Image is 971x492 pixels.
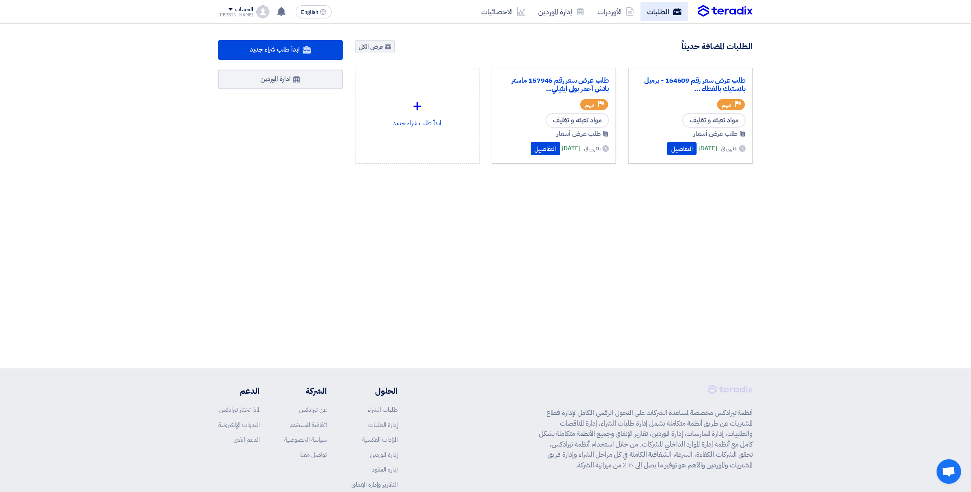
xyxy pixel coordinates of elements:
span: [DATE] [562,144,581,153]
a: لماذا تختار تيرادكس [219,405,260,414]
div: + [362,94,473,118]
a: الأوردرات [591,2,641,21]
li: الحلول [351,385,398,397]
span: ينتهي في [584,144,601,153]
img: Teradix logo [698,5,753,17]
a: إدارة الموردين [532,2,591,21]
a: الندوات الإلكترونية [218,420,260,429]
div: Open chat [937,459,961,484]
h4: الطلبات المضافة حديثاً [681,41,753,52]
a: الطلبات [641,2,688,21]
div: ابدأ طلب شراء جديد [362,75,473,147]
span: ابدأ طلب شراء جديد [250,45,299,54]
a: عن تيرادكس [299,405,327,414]
span: مواد تعبئه و تغليف [545,113,609,128]
span: ينتهي في [721,144,738,153]
span: طلب عرض أسعار [557,129,601,139]
button: التفاصيل [531,142,560,155]
a: طلب عرض سعر رقم 157946 ماستر باتش أحمر بولى ايثيلي... [499,77,609,93]
span: English [301,9,318,15]
div: [PERSON_NAME] [218,13,253,17]
a: الاحصائيات [475,2,532,21]
a: الدعم الفني [233,435,260,444]
a: ادارة الموردين [218,70,343,89]
a: سياسة الخصوصية [284,435,327,444]
a: تواصل معنا [300,450,327,459]
a: المزادات العكسية [362,435,398,444]
span: مهم [722,101,731,109]
li: الشركة [284,385,327,397]
a: طلب عرض سعر رقم 164609 - برميل بلاستيك بالغطاء ... [635,77,746,93]
span: طلب عرض أسعار [693,129,738,139]
img: profile_test.png [256,5,269,18]
div: الحساب [235,6,253,13]
a: إدارة الموردين [370,450,398,459]
a: التقارير وإدارة الإنفاق [351,480,398,489]
a: اتفاقية المستخدم [290,420,327,429]
p: أنظمة تيرادكس مخصصة لمساعدة الشركات على التحول الرقمي الكامل لإدارة قطاع المشتريات عن طريق أنظمة ... [539,408,753,470]
span: [DATE] [698,144,717,153]
button: English [296,5,332,18]
span: مهم [585,101,595,109]
button: التفاصيل [667,142,697,155]
a: إدارة العقود [372,465,398,474]
a: طلبات الشراء [368,405,398,414]
a: عرض الكل [355,40,395,53]
li: الدعم [218,385,260,397]
a: إدارة الطلبات [368,420,398,429]
span: مواد تعبئه و تغليف [682,113,746,128]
